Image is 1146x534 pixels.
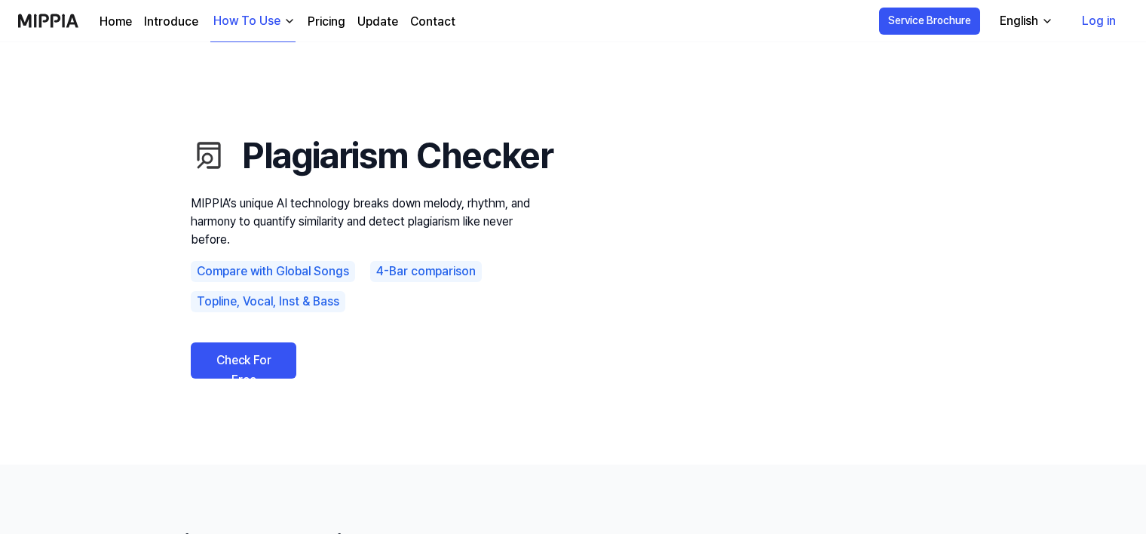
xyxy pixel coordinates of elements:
a: Introduce [144,13,198,31]
button: English [988,6,1062,36]
div: Topline, Vocal, Inst & Bass [191,291,345,312]
img: down [283,15,296,27]
a: Home [100,13,132,31]
a: Check For Free [191,342,296,379]
a: Pricing [308,13,345,31]
button: Service Brochure [879,8,980,35]
div: English [997,12,1041,30]
a: Update [357,13,398,31]
h1: Plagiarism Checker [191,128,553,183]
div: How To Use [210,12,283,30]
div: 4-Bar comparison [370,261,482,282]
a: Contact [410,13,455,31]
button: How To Use [210,1,296,42]
div: Compare with Global Songs [191,261,355,282]
p: MIPPIA’s unique AI technology breaks down melody, rhythm, and harmony to quantify similarity and ... [191,195,553,249]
